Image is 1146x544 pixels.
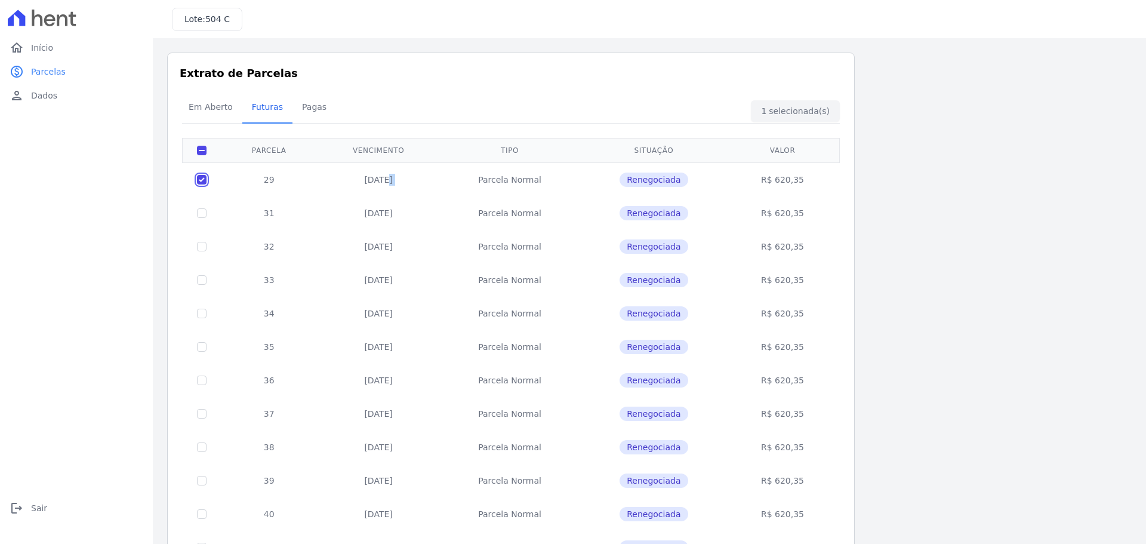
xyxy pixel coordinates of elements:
[620,239,688,254] span: Renegociada
[5,84,148,107] a: personDados
[221,263,317,297] td: 33
[728,497,837,531] td: R$ 620,35
[440,497,580,531] td: Parcela Normal
[10,501,24,515] i: logout
[728,431,837,464] td: R$ 620,35
[620,407,688,421] span: Renegociada
[221,196,317,230] td: 31
[728,196,837,230] td: R$ 620,35
[728,230,837,263] td: R$ 620,35
[317,364,439,397] td: [DATE]
[184,13,230,26] h3: Lote:
[620,440,688,454] span: Renegociada
[179,93,242,124] a: Em Aberto
[10,41,24,55] i: home
[440,138,580,162] th: Tipo
[440,230,580,263] td: Parcela Normal
[620,474,688,488] span: Renegociada
[728,330,837,364] td: R$ 620,35
[728,297,837,330] td: R$ 620,35
[221,397,317,431] td: 37
[221,138,317,162] th: Parcela
[728,464,837,497] td: R$ 620,35
[221,464,317,497] td: 39
[317,230,439,263] td: [DATE]
[31,66,66,78] span: Parcelas
[180,65,842,81] h3: Extrato de Parcelas
[221,497,317,531] td: 40
[317,330,439,364] td: [DATE]
[317,431,439,464] td: [DATE]
[728,138,837,162] th: Valor
[317,263,439,297] td: [DATE]
[295,95,334,119] span: Pagas
[620,340,688,354] span: Renegociada
[221,330,317,364] td: 35
[728,162,837,196] td: R$ 620,35
[580,138,728,162] th: Situação
[5,496,148,520] a: logoutSair
[317,162,439,196] td: [DATE]
[620,173,688,187] span: Renegociada
[181,95,240,119] span: Em Aberto
[317,297,439,330] td: [DATE]
[728,397,837,431] td: R$ 620,35
[31,502,47,514] span: Sair
[245,95,290,119] span: Futuras
[317,464,439,497] td: [DATE]
[440,263,580,297] td: Parcela Normal
[221,431,317,464] td: 38
[620,306,688,321] span: Renegociada
[5,36,148,60] a: homeInício
[221,364,317,397] td: 36
[317,397,439,431] td: [DATE]
[620,373,688,388] span: Renegociada
[317,138,439,162] th: Vencimento
[5,60,148,84] a: paidParcelas
[221,162,317,196] td: 29
[440,364,580,397] td: Parcela Normal
[440,196,580,230] td: Parcela Normal
[440,464,580,497] td: Parcela Normal
[440,330,580,364] td: Parcela Normal
[728,364,837,397] td: R$ 620,35
[620,507,688,521] span: Renegociada
[10,88,24,103] i: person
[440,397,580,431] td: Parcela Normal
[440,297,580,330] td: Parcela Normal
[205,14,230,24] span: 504 C
[221,230,317,263] td: 32
[292,93,336,124] a: Pagas
[31,90,57,102] span: Dados
[10,64,24,79] i: paid
[440,162,580,196] td: Parcela Normal
[31,42,53,54] span: Início
[440,431,580,464] td: Parcela Normal
[221,297,317,330] td: 34
[620,206,688,220] span: Renegociada
[620,273,688,287] span: Renegociada
[317,497,439,531] td: [DATE]
[317,196,439,230] td: [DATE]
[728,263,837,297] td: R$ 620,35
[242,93,292,124] a: Futuras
